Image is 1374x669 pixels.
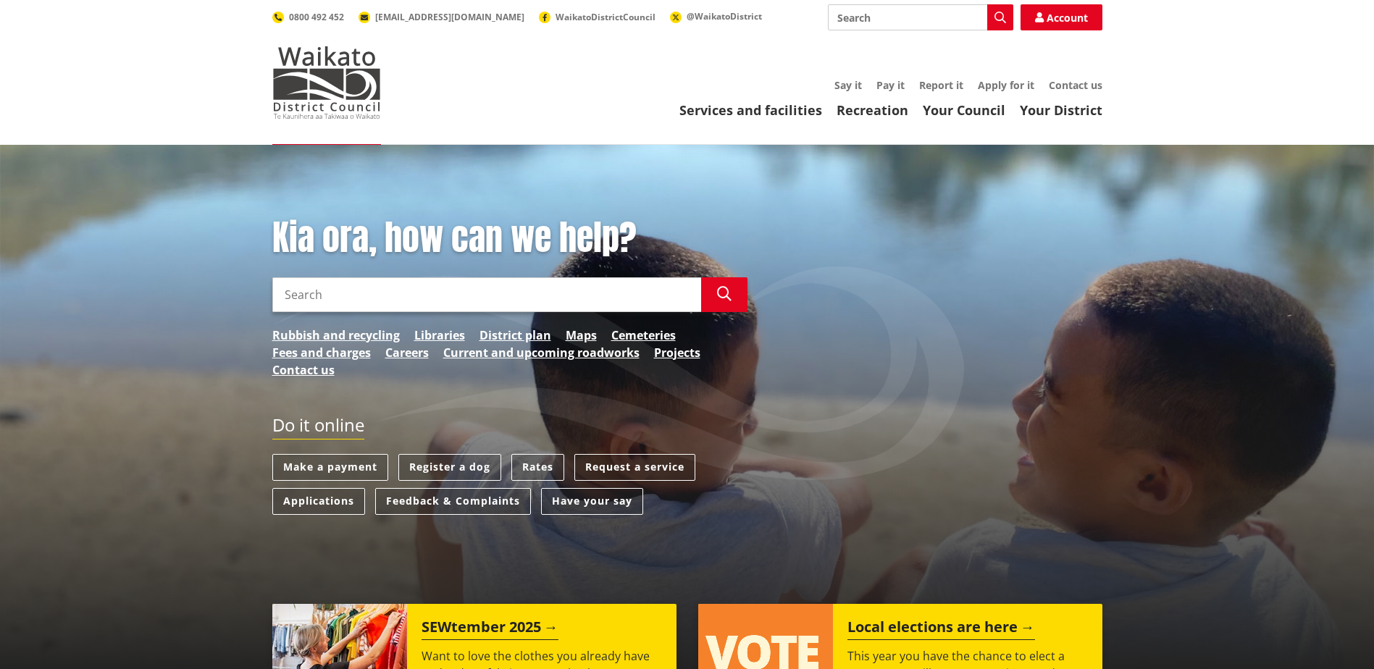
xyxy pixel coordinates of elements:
[670,10,762,22] a: @WaikatoDistrict
[398,454,501,481] a: Register a dog
[1049,78,1102,92] a: Contact us
[511,454,564,481] a: Rates
[272,277,701,312] input: Search input
[443,344,640,361] a: Current and upcoming roadworks
[272,217,747,259] h1: Kia ora, how can we help?
[272,46,381,119] img: Waikato District Council - Te Kaunihera aa Takiwaa o Waikato
[272,415,364,440] h2: Do it online
[847,618,1035,640] h2: Local elections are here
[385,344,429,361] a: Careers
[272,488,365,515] a: Applications
[539,11,655,23] a: WaikatoDistrictCouncil
[1021,4,1102,30] a: Account
[828,4,1013,30] input: Search input
[574,454,695,481] a: Request a service
[919,78,963,92] a: Report it
[272,454,388,481] a: Make a payment
[272,361,335,379] a: Contact us
[272,344,371,361] a: Fees and charges
[541,488,643,515] a: Have your say
[556,11,655,23] span: WaikatoDistrictCouncil
[611,327,676,344] a: Cemeteries
[837,101,908,119] a: Recreation
[375,488,531,515] a: Feedback & Complaints
[272,11,344,23] a: 0800 492 452
[923,101,1005,119] a: Your Council
[479,327,551,344] a: District plan
[359,11,524,23] a: [EMAIL_ADDRESS][DOMAIN_NAME]
[289,11,344,23] span: 0800 492 452
[272,327,400,344] a: Rubbish and recycling
[654,344,700,361] a: Projects
[375,11,524,23] span: [EMAIL_ADDRESS][DOMAIN_NAME]
[422,618,558,640] h2: SEWtember 2025
[834,78,862,92] a: Say it
[566,327,597,344] a: Maps
[679,101,822,119] a: Services and facilities
[687,10,762,22] span: @WaikatoDistrict
[1020,101,1102,119] a: Your District
[978,78,1034,92] a: Apply for it
[876,78,905,92] a: Pay it
[414,327,465,344] a: Libraries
